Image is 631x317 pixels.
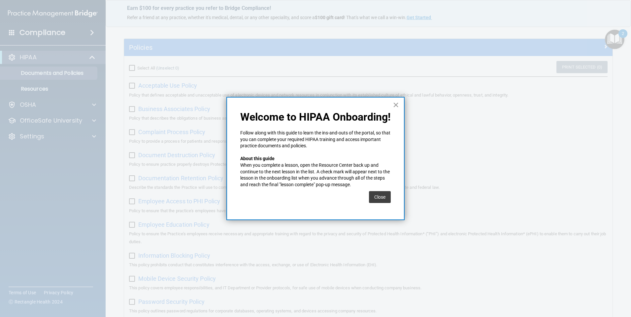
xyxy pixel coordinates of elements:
[240,156,275,161] strong: About this guide
[369,191,391,203] button: Close
[240,162,391,188] p: When you complete a lesson, open the Resource Center back up and continue to the next lesson in t...
[240,130,391,149] p: Follow along with this guide to learn the ins-and-outs of the portal, so that you can complete yo...
[240,111,391,123] p: Welcome to HIPAA Onboarding!
[393,100,399,110] button: Close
